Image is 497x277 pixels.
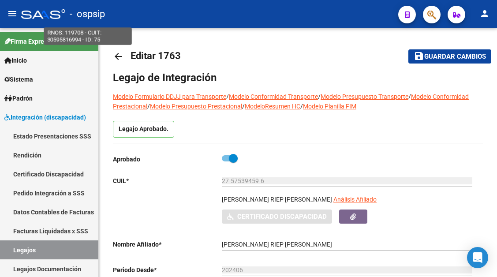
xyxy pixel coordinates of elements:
span: Sistema [4,75,33,84]
h1: Legajo de Integración [113,71,483,85]
span: Padrón [4,94,33,103]
mat-icon: person [479,8,490,19]
span: Integración (discapacidad) [4,112,86,122]
span: Análisis Afiliado [333,196,377,203]
button: Certificado Discapacidad [222,210,332,223]
span: Guardar cambios [424,53,486,61]
span: Certificado Discapacidad [237,213,327,221]
p: CUIL [113,176,222,186]
a: Modelo Planilla FIM [303,103,356,110]
mat-icon: menu [7,8,18,19]
p: [PERSON_NAME] RIEP [PERSON_NAME] [222,195,332,204]
p: Aprobado [113,154,222,164]
a: Modelo Presupuesto Prestacional [150,103,242,110]
p: Periodo Desde [113,265,222,275]
a: Modelo Formulario DDJJ para Transporte [113,93,226,100]
span: Inicio [4,56,27,65]
p: Nombre Afiliado [113,240,222,249]
mat-icon: arrow_back [113,51,123,62]
a: ModeloResumen HC [245,103,300,110]
a: Modelo Conformidad Transporte [229,93,318,100]
div: Open Intercom Messenger [467,247,488,268]
p: Legajo Aprobado. [113,121,174,138]
mat-icon: save [414,51,424,61]
span: Editar 1763 [131,50,181,61]
span: Firma Express [4,37,50,46]
a: Modelo Presupuesto Transporte [321,93,408,100]
button: Guardar cambios [408,49,491,63]
span: - ospsip [70,4,105,24]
